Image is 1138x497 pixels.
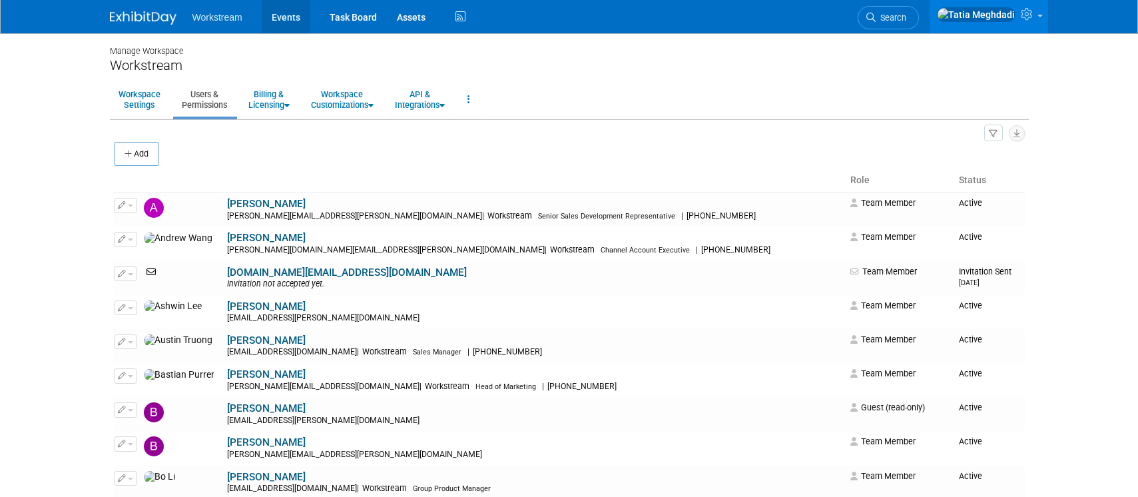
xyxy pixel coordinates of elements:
[484,211,536,221] span: Workstream
[227,450,842,460] div: [PERSON_NAME][EMAIL_ADDRESS][PERSON_NAME][DOMAIN_NAME]
[227,382,842,392] div: [PERSON_NAME][EMAIL_ADDRESS][DOMAIN_NAME]
[227,266,467,278] a: [DOMAIN_NAME][EMAIL_ADDRESS][DOMAIN_NAME]
[227,368,306,380] a: [PERSON_NAME]
[227,402,306,414] a: [PERSON_NAME]
[173,83,236,116] a: Users &Permissions
[681,211,683,221] span: |
[959,266,1011,287] span: Invitation Sent
[422,382,473,391] span: Workstream
[475,382,536,391] span: Head of Marketing
[302,83,382,116] a: WorkspaceCustomizations
[959,368,982,378] span: Active
[544,382,621,391] span: [PHONE_NUMBER]
[144,369,214,381] img: Bastian Purrer
[850,300,916,310] span: Team Member
[959,402,982,412] span: Active
[227,232,306,244] a: [PERSON_NAME]
[144,471,175,483] img: Bo Li
[420,382,422,391] span: |
[850,334,916,344] span: Team Member
[110,33,1029,57] div: Manage Workspace
[876,13,906,23] span: Search
[240,83,298,116] a: Billing &Licensing
[144,198,164,218] img: Andrew Walters
[357,484,359,493] span: |
[227,484,842,494] div: [EMAIL_ADDRESS][DOMAIN_NAME]
[110,83,169,116] a: WorkspaceSettings
[850,198,916,208] span: Team Member
[227,279,842,290] div: Invitation not accepted yet.
[144,436,164,456] img: Blake Singleton
[850,266,917,276] span: Team Member
[227,313,842,324] div: [EMAIL_ADDRESS][PERSON_NAME][DOMAIN_NAME]
[227,347,842,358] div: [EMAIL_ADDRESS][DOMAIN_NAME]
[110,57,1029,74] div: Workstream
[959,471,982,481] span: Active
[959,198,982,208] span: Active
[696,245,698,254] span: |
[227,211,842,222] div: [PERSON_NAME][EMAIL_ADDRESS][PERSON_NAME][DOMAIN_NAME]
[959,232,982,242] span: Active
[858,6,919,29] a: Search
[850,232,916,242] span: Team Member
[413,348,461,356] span: Sales Manager
[959,278,980,287] small: [DATE]
[227,436,306,448] a: [PERSON_NAME]
[192,12,242,23] span: Workstream
[698,245,774,254] span: [PHONE_NUMBER]
[954,169,1025,192] th: Status
[227,471,306,483] a: [PERSON_NAME]
[144,402,164,422] img: Benjamin Guyaux
[545,245,547,254] span: |
[601,246,690,254] span: Channel Account Executive
[538,212,675,221] span: Senior Sales Development Representative
[467,347,469,356] span: |
[359,484,411,493] span: Workstream
[227,300,306,312] a: [PERSON_NAME]
[547,245,599,254] span: Workstream
[850,436,916,446] span: Team Member
[386,83,453,116] a: API &Integrations
[542,382,544,391] span: |
[144,334,212,346] img: Austin Truong
[144,300,202,312] img: Ashwin Lee
[959,334,982,344] span: Active
[227,245,842,256] div: [PERSON_NAME][DOMAIN_NAME][EMAIL_ADDRESS][PERSON_NAME][DOMAIN_NAME]
[359,347,411,356] span: Workstream
[227,334,306,346] a: [PERSON_NAME]
[850,368,916,378] span: Team Member
[683,211,760,221] span: [PHONE_NUMBER]
[937,7,1015,22] img: Tatia Meghdadi
[144,233,212,245] img: Andrew Wang
[959,436,982,446] span: Active
[482,211,484,221] span: |
[850,402,925,412] span: Guest (read-only)
[959,300,982,310] span: Active
[110,11,176,25] img: ExhibitDay
[850,471,916,481] span: Team Member
[469,347,546,356] span: [PHONE_NUMBER]
[227,416,842,426] div: [EMAIL_ADDRESS][PERSON_NAME][DOMAIN_NAME]
[357,347,359,356] span: |
[114,142,159,166] button: Add
[413,484,491,493] span: Group Product Manager
[845,169,954,192] th: Role
[227,198,306,210] a: [PERSON_NAME]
